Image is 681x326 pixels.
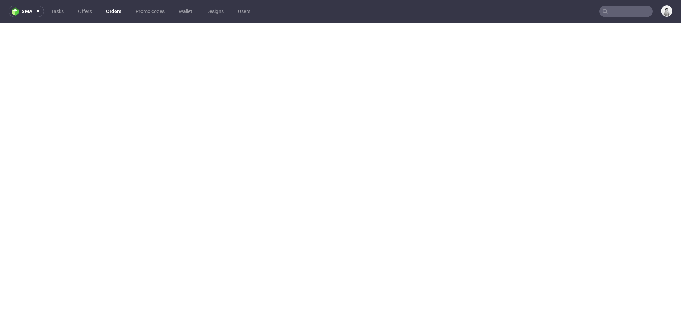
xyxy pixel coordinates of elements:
span: sma [22,9,32,14]
a: Wallet [175,6,196,17]
img: logo [12,7,22,16]
a: Tasks [47,6,68,17]
img: Dudek Mariola [662,6,672,16]
button: sma [9,6,44,17]
a: Users [234,6,255,17]
a: Offers [74,6,96,17]
a: Designs [202,6,228,17]
a: Orders [102,6,126,17]
a: Promo codes [131,6,169,17]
